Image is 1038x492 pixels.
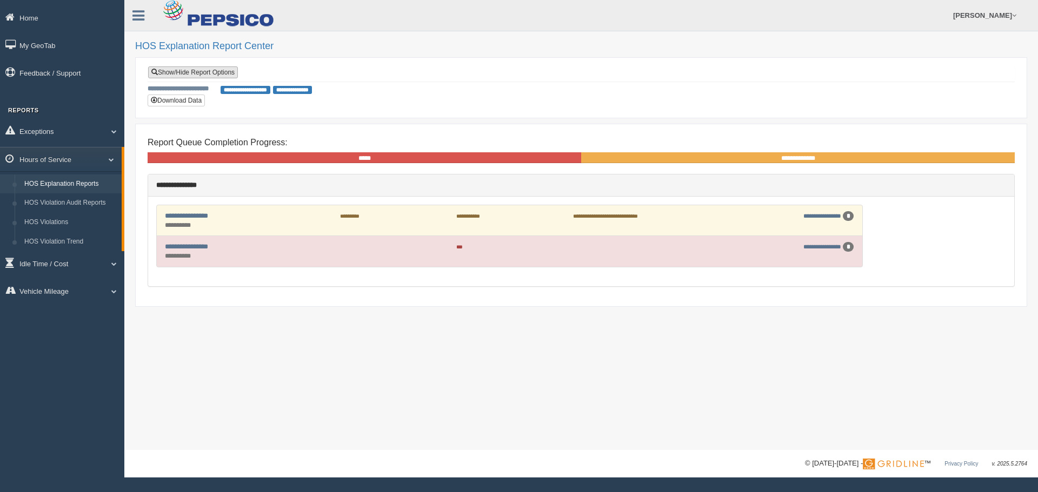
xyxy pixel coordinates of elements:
[19,232,122,252] a: HOS Violation Trend
[992,461,1027,467] span: v. 2025.5.2764
[148,138,1015,147] h4: Report Queue Completion Progress:
[135,41,1027,52] h2: HOS Explanation Report Center
[148,66,238,78] a: Show/Hide Report Options
[19,193,122,213] a: HOS Violation Audit Reports
[805,458,1027,469] div: © [DATE]-[DATE] - ™
[863,459,924,469] img: Gridline
[19,174,122,194] a: HOS Explanation Reports
[944,461,978,467] a: Privacy Policy
[148,95,205,106] button: Download Data
[19,213,122,232] a: HOS Violations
